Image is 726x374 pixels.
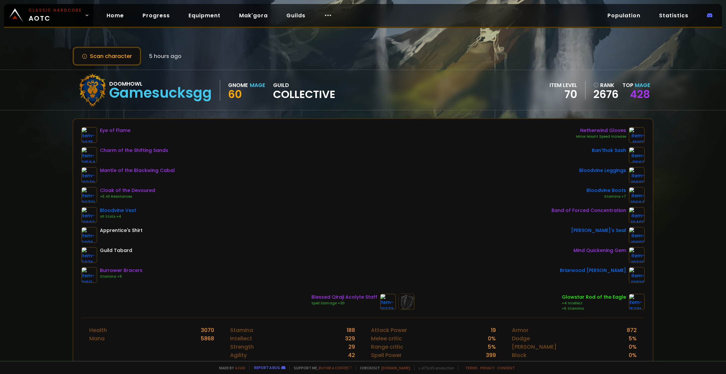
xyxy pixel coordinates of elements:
img: item-19370 [81,167,97,183]
div: Netherwind Gloves [576,127,626,134]
div: Mana [89,334,105,343]
a: Home [101,9,129,22]
img: item-19683 [629,167,645,183]
div: Attack Power [371,326,407,334]
a: a fan [235,365,245,370]
div: Armor [512,326,529,334]
div: Blessed Qiraji Acolyte Staff [311,294,377,301]
div: Bloodvine Vest [100,207,136,214]
a: Equipment [183,9,226,22]
div: Stamina +7 [586,194,626,199]
div: Stamina +9 [100,274,143,279]
div: Range critic [371,343,403,351]
div: 3070 [201,326,214,334]
div: Strength [230,343,254,351]
div: Eye of Flame [100,127,131,134]
div: Guild Tabard [100,247,132,254]
a: Statistics [654,9,694,22]
img: item-5976 [81,247,97,263]
div: 399 [486,351,496,359]
div: Mind Quickening Gem [573,247,626,254]
a: Guilds [281,9,311,22]
a: Terms [465,365,478,370]
img: item-21611 [81,267,97,283]
div: 0 % [629,343,637,351]
div: All Stats +4 [100,214,136,219]
div: rank [593,81,618,89]
div: Bloodvine Boots [586,187,626,194]
div: 42 [348,351,355,359]
div: Agility [230,351,247,359]
div: 0 % [488,334,496,343]
img: item-19893 [629,227,645,243]
div: 140 [346,359,355,368]
span: Support me, [289,365,352,370]
div: 5868 [201,334,214,343]
div: 5 % [629,334,637,343]
div: Doomhowl [109,80,212,88]
div: item level [549,81,577,89]
div: 329 [345,334,355,343]
a: Report a bug [254,365,280,370]
div: +4 Intellect [562,301,626,306]
div: 19 [491,326,496,334]
img: item-19684 [629,187,645,203]
div: Gnome [228,81,248,89]
a: Population [602,9,646,22]
img: item-12930 [629,267,645,283]
div: 188 [347,326,355,334]
div: Minor Mount Speed Increase [576,134,626,139]
div: +5 Stamina [562,306,626,311]
a: Buy me a coffee [319,365,352,370]
div: Mantle of the Blackwing Cabal [100,167,175,174]
a: [DOMAIN_NAME] [381,365,410,370]
div: Spell Damage +30 [311,301,377,306]
div: Bloodvine Leggings [579,167,626,174]
a: 2676 [593,89,618,99]
button: Scan character [73,47,141,66]
img: item-15281 [629,294,645,310]
div: Cloak of the Devoured [100,187,155,194]
span: Checkout [356,365,410,370]
a: Privacy [480,365,495,370]
span: v. d752d5 - production [414,365,454,370]
div: Gamesucksgg [109,88,212,98]
div: Spell critic [371,359,399,368]
img: item-21273 [380,294,396,310]
div: 10 % [486,359,496,368]
img: item-19403 [629,207,645,223]
div: Glowstar Rod of the Eagle [562,294,626,301]
span: Made by [215,365,245,370]
span: 60 [228,87,242,102]
div: 5 % [488,343,496,351]
img: item-22731 [81,187,97,203]
img: item-19682 [81,207,97,223]
div: Charm of the Shifting Sands [100,147,168,154]
span: 5 hours ago [149,52,181,60]
div: Dodge [512,334,530,343]
span: Mage [635,81,650,89]
div: Spell Power [371,351,402,359]
div: guild [273,81,335,99]
img: item-19339 [629,247,645,263]
a: Consent [497,365,515,370]
div: Band of Forced Concentration [551,207,626,214]
small: Classic Hardcore [29,7,82,13]
div: Block [512,351,527,359]
a: Mak'gora [234,9,273,22]
div: Burrower Bracers [100,267,143,274]
div: [PERSON_NAME] [512,343,556,351]
div: Briarwood [PERSON_NAME] [560,267,626,274]
img: item-3075 [81,127,97,143]
div: Stamina [230,326,253,334]
div: 29 [348,343,355,351]
span: AOTC [29,7,82,23]
a: Progress [137,9,175,22]
div: Melee critic [371,334,402,343]
span: Collective [273,89,335,99]
img: item-11662 [629,147,645,163]
div: Mage [250,81,265,89]
div: [PERSON_NAME]'s Seal [571,227,626,234]
div: Spirit [230,359,244,368]
div: Intellect [230,334,252,343]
